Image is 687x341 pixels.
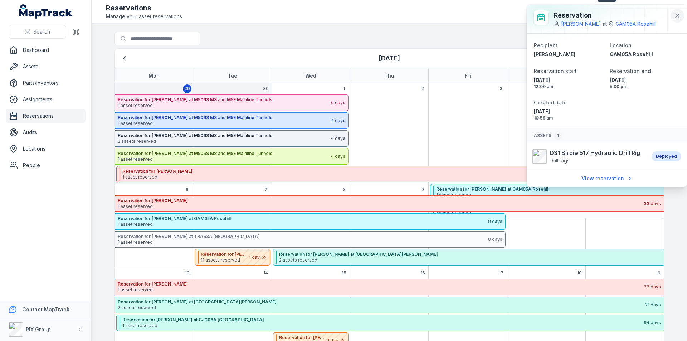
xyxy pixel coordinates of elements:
button: Reservation for [PERSON_NAME] at M506S M8 and M5E Mainline Tunnels1 asset reserved4 days [115,112,349,129]
a: GAM05A Rosehill [615,20,656,28]
strong: Reservation for [PERSON_NAME] at M506S M8 and M5E Mainline Tunnels [118,133,330,138]
a: Dashboard [6,43,86,57]
span: Drill Rigs [550,157,570,164]
button: Search [9,25,66,39]
a: MapTrack [19,4,73,19]
span: 1 asset reserved [118,156,330,162]
span: Assets [534,131,562,140]
a: Locations [6,142,86,156]
span: 12:00 am [534,84,604,89]
span: [DATE] [534,77,604,84]
strong: Reservation for [PERSON_NAME] [118,281,643,287]
strong: Mon [148,73,160,79]
span: Reservation start [534,68,577,74]
span: 1 asset reserved [118,121,330,126]
button: Reservation for [PERSON_NAME] at GAM05A Rosehill1 asset reserved8 days [115,213,506,230]
button: Reservation for [PERSON_NAME] at M506S M8 and M5E Mainline Tunnels1 asset reserved4 days [115,148,349,165]
span: Manage your asset reservations [106,13,182,20]
button: Reservation for [PERSON_NAME] at CJG06A [GEOGRAPHIC_DATA]1 asset reserved64 days [116,315,664,331]
h2: Reservations [106,3,182,13]
strong: Reservation for [PERSON_NAME] at GAM05A Rosehill [118,216,487,221]
time: 25/09/2025, 10:59:16 am [534,108,604,121]
a: GAM05A Rosehill [610,51,680,58]
span: 7 [264,187,267,193]
span: 5:00 pm [610,84,680,89]
button: Reservation for [PERSON_NAME] at M506S M8 and M5E Mainline Tunnels2 assets reserved4 days [115,130,349,147]
strong: Reservation for [PERSON_NAME] at CJG06A [GEOGRAPHIC_DATA] [122,317,643,323]
strong: RIX Group [26,326,51,332]
span: 11 assets reserved [201,257,248,263]
button: Reservation for [PERSON_NAME] at SCJV01A [PERSON_NAME] [GEOGRAPHIC_DATA][PERSON_NAME]11 assets re... [195,249,270,266]
a: Assignments [6,92,86,107]
span: 1 asset reserved [118,239,487,245]
span: [DATE] [610,77,680,84]
strong: Reservation for [PERSON_NAME] at M506S M8 and M5E Mainline Tunnels [118,115,330,121]
span: 14 [263,270,268,276]
a: People [6,158,86,172]
strong: Contact MapTrack [22,306,69,312]
span: GAM05A Rosehill [610,51,653,57]
strong: D31 Birdie 517 Hydraulic Drill Rig [550,148,640,157]
span: 17 [499,270,503,276]
span: 1 asset reserved [118,204,643,209]
span: 16 [420,270,425,276]
strong: Fri [464,73,471,79]
h3: [DATE] [379,53,400,63]
a: Assets [6,59,86,74]
span: 2 assets reserved [118,138,330,144]
span: 3 [500,86,502,92]
a: View reservation [577,172,637,185]
a: Reservations [6,109,86,123]
span: 15 [342,270,346,276]
div: 1 [554,131,562,140]
span: 19 [656,270,661,276]
span: 8 [343,187,346,193]
a: Audits [6,125,86,140]
span: 1 asset reserved [118,103,330,108]
a: Parts/Inventory [6,76,86,90]
h3: Reservation [554,10,656,20]
strong: Reservation for [PERSON_NAME] [122,169,643,174]
button: Reservation for [PERSON_NAME]1 asset reserved33 days [115,279,664,295]
span: 29 [184,86,190,92]
a: [PERSON_NAME] [534,51,604,58]
strong: Reservation for [PERSON_NAME] at [GEOGRAPHIC_DATA][PERSON_NAME] [118,299,644,305]
strong: Tue [228,73,237,79]
strong: Reservation for [PERSON_NAME] [279,335,327,341]
span: Location [610,42,632,48]
span: Reservation end [610,68,651,74]
button: Reservation for [PERSON_NAME] at [GEOGRAPHIC_DATA][PERSON_NAME]2 assets reserved21 days [115,297,664,313]
span: 2 [421,86,424,92]
strong: Reservation for [PERSON_NAME] at SCJV01A [PERSON_NAME] [GEOGRAPHIC_DATA][PERSON_NAME] [201,252,248,257]
span: at [603,20,607,28]
time: 10/10/2025, 5:00:00 pm [610,77,680,89]
span: 13 [185,270,190,276]
span: 10:59 am [534,115,604,121]
button: Previous [118,52,131,65]
strong: Reservation for [PERSON_NAME] at TRA63A [GEOGRAPHIC_DATA] [118,234,487,239]
button: Reservation for [PERSON_NAME] at TRA63A [GEOGRAPHIC_DATA]1 asset reserved8 days [115,231,506,248]
a: [PERSON_NAME] [561,20,601,28]
strong: Wed [305,73,316,79]
strong: Thu [384,73,394,79]
span: Recipient [534,42,557,48]
time: 03/10/2025, 12:00:00 am [534,77,604,89]
div: Deployed [652,151,681,161]
strong: Reservation for [PERSON_NAME] at M506S M8 and M5E Mainline Tunnels [118,151,330,156]
span: 1 asset reserved [122,174,643,180]
a: D31 Birdie 517 Hydraulic Drill RigDrill Rigs [532,148,644,164]
span: [DATE] [534,108,604,115]
span: 18 [577,270,582,276]
span: 1 asset reserved [122,323,643,328]
span: 1 asset reserved [118,287,643,293]
span: Search [33,28,50,35]
span: 2 assets reserved [118,305,644,311]
strong: Reservation for [PERSON_NAME] at M506S M8 and M5E Mainline Tunnels [118,97,330,103]
span: 1 asset reserved [118,221,487,227]
span: 30 [263,86,269,92]
button: Reservation for [PERSON_NAME] at M506S M8 and M5E Mainline Tunnels1 asset reserved6 days [115,94,349,111]
button: Reservation for [PERSON_NAME]1 asset reserved33 days [116,166,664,182]
span: 1 [343,86,345,92]
span: 6 [186,187,189,193]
